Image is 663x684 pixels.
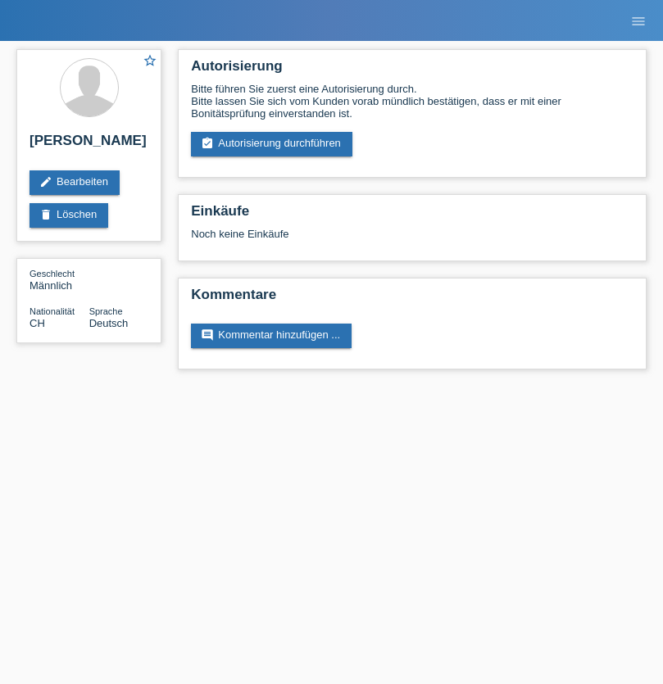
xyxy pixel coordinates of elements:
[39,208,52,221] i: delete
[630,13,647,29] i: menu
[30,267,89,292] div: Männlich
[89,306,123,316] span: Sprache
[191,58,633,83] h2: Autorisierung
[143,53,157,68] i: star_border
[30,317,45,329] span: Schweiz
[191,287,633,311] h2: Kommentare
[191,203,633,228] h2: Einkäufe
[191,83,633,120] div: Bitte führen Sie zuerst eine Autorisierung durch. Bitte lassen Sie sich vom Kunden vorab mündlich...
[30,203,108,228] a: deleteLöschen
[30,306,75,316] span: Nationalität
[191,324,352,348] a: commentKommentar hinzufügen ...
[30,269,75,279] span: Geschlecht
[191,132,352,156] a: assignment_turned_inAutorisierung durchführen
[39,175,52,188] i: edit
[622,16,655,25] a: menu
[201,328,214,342] i: comment
[30,170,120,195] a: editBearbeiten
[30,133,148,157] h2: [PERSON_NAME]
[191,228,633,252] div: Noch keine Einkäufe
[143,53,157,70] a: star_border
[201,137,214,150] i: assignment_turned_in
[89,317,129,329] span: Deutsch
